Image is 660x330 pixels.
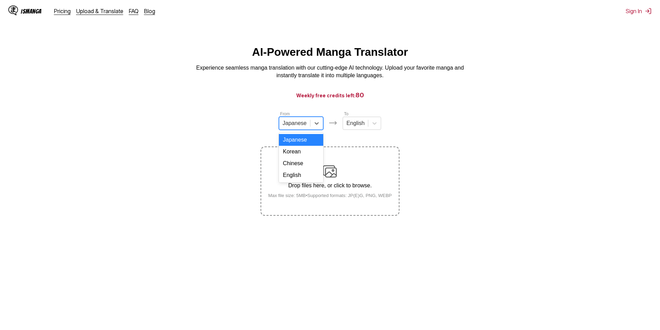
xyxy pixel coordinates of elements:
[279,158,323,169] div: Chinese
[279,146,323,158] div: Korean
[8,6,18,15] img: IsManga Logo
[279,134,323,146] div: Japanese
[645,8,652,15] img: Sign out
[280,112,290,116] label: From
[263,193,397,198] small: Max file size: 5MB • Supported formats: JP(E)G, PNG, WEBP
[76,8,123,15] a: Upload & Translate
[129,8,139,15] a: FAQ
[21,8,42,15] div: IsManga
[626,8,652,15] button: Sign In
[355,91,364,99] span: 80
[8,6,54,17] a: IsManga LogoIsManga
[192,64,469,80] p: Experience seamless manga translation with our cutting-edge AI technology. Upload your favorite m...
[54,8,71,15] a: Pricing
[17,91,643,99] h3: Weekly free credits left:
[144,8,155,15] a: Blog
[344,112,349,116] label: To
[279,169,323,181] div: English
[252,46,408,59] h1: AI-Powered Manga Translator
[329,119,337,127] img: Languages icon
[263,182,397,189] p: Drop files here, or click to browse.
